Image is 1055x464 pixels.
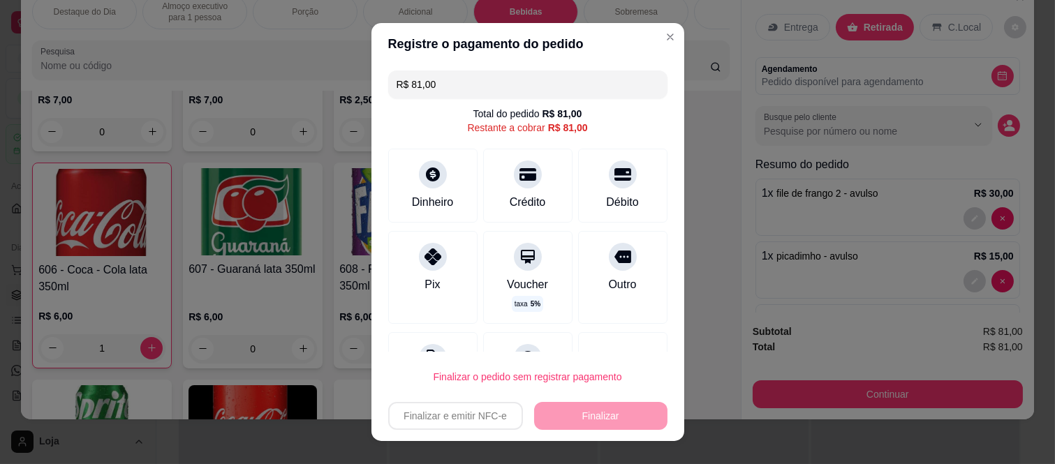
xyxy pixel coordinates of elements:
div: Pix [425,276,440,293]
div: Dinheiro [412,194,454,211]
div: Voucher [507,276,548,293]
span: 5 % [531,299,540,309]
div: Débito [606,194,638,211]
div: Restante a cobrar [467,121,587,135]
button: Finalizar o pedido sem registrar pagamento [388,363,667,391]
div: Crédito [510,194,546,211]
input: Ex.: hambúrguer de cordeiro [397,70,659,98]
header: Registre o pagamento do pedido [371,23,684,65]
div: Outro [608,276,636,293]
div: R$ 81,00 [543,107,582,121]
button: Close [659,26,681,48]
div: R$ 81,00 [548,121,588,135]
div: Total do pedido [473,107,582,121]
p: taxa [515,299,540,309]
